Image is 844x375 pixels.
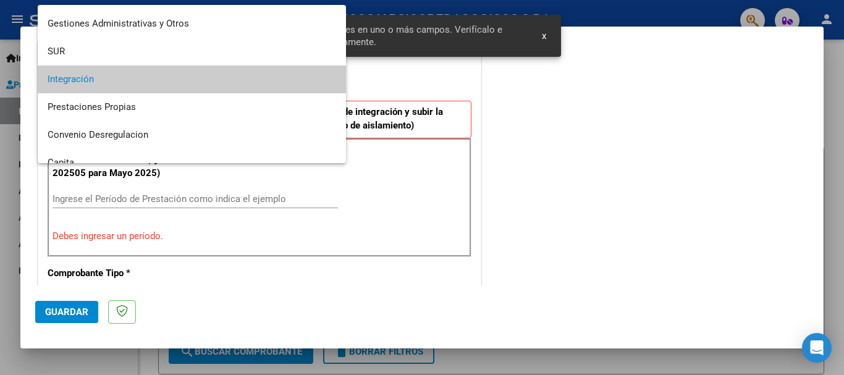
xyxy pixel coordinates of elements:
[48,74,94,85] span: Integración
[48,46,65,57] span: SUR
[48,129,148,140] span: Convenio Desregulacion
[802,333,832,363] div: Open Intercom Messenger
[48,157,74,168] span: Capita
[48,101,136,112] span: Prestaciones Propias
[48,18,189,29] span: Gestiones Administrativas y Otros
